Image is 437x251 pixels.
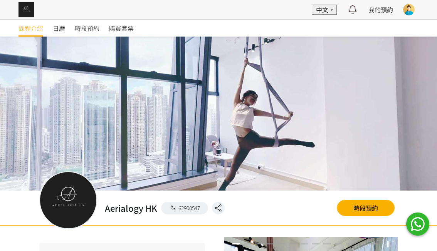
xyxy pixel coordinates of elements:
[18,2,34,17] img: img_61c0148bb0266
[18,20,43,37] a: 課程介紹
[75,20,99,37] a: 時段預約
[368,5,393,14] a: 我的預約
[109,23,134,33] span: 購買套票
[337,200,395,216] a: 時段預約
[105,202,157,214] h2: Aerialogy HK
[75,23,99,33] span: 時段預約
[53,23,65,33] span: 日曆
[53,20,65,37] a: 日曆
[161,202,208,214] a: 62900547
[18,23,43,33] span: 課程介紹
[109,20,134,37] a: 購買套票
